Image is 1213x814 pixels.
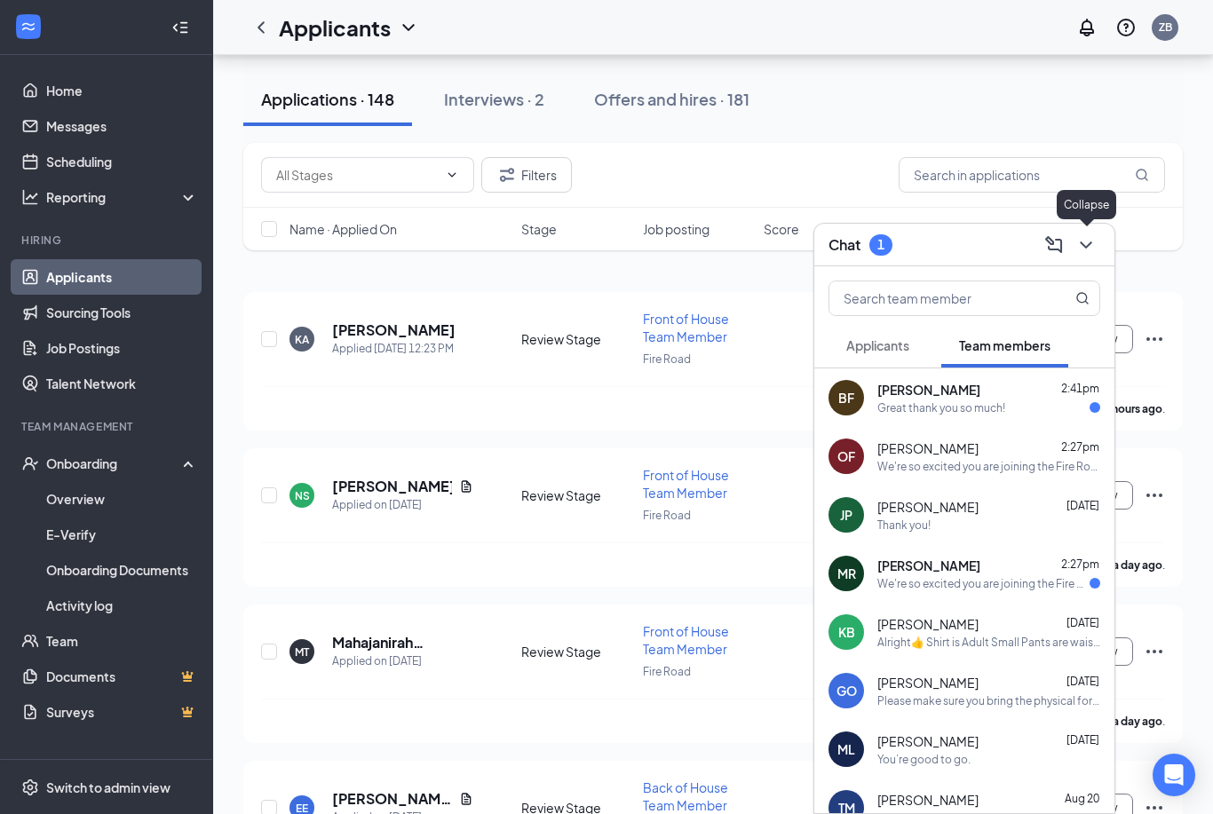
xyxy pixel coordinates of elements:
[836,682,857,699] div: GO
[840,506,852,524] div: JP
[398,17,419,38] svg: ChevronDown
[332,633,473,652] h5: Mahajanirah [PERSON_NAME]
[445,168,459,182] svg: ChevronDown
[1043,234,1065,256] svg: ComposeMessage
[877,635,1100,650] div: Alright👍 Shirt is Adult Small Pants are waist 29" inseam 25"
[1159,20,1172,35] div: ZB
[1066,499,1099,512] span: [DATE]
[1115,17,1137,38] svg: QuestionInfo
[877,576,1090,591] div: We're so excited you are joining the Fire Road [DEMOGRAPHIC_DATA]-fil-Ateam ! Do you know anyone ...
[837,565,856,582] div: MR
[521,330,632,348] div: Review Stage
[21,233,194,248] div: Hiring
[20,18,37,36] svg: WorkstreamLogo
[295,332,309,347] div: KA
[295,488,310,503] div: NS
[21,419,194,434] div: Team Management
[1113,715,1162,728] b: a day ago
[828,235,860,255] h3: Chat
[46,623,198,659] a: Team
[1065,792,1099,805] span: Aug 20
[1066,733,1099,747] span: [DATE]
[46,73,198,108] a: Home
[1144,641,1165,662] svg: Ellipses
[46,552,198,588] a: Onboarding Documents
[1061,440,1099,454] span: 2:27pm
[877,752,971,767] div: You’re good to go.
[295,644,309,660] div: MT
[838,389,854,407] div: BF
[877,439,979,457] span: [PERSON_NAME]
[46,588,198,623] a: Activity log
[1066,616,1099,629] span: [DATE]
[643,352,691,366] span: Fire Road
[1135,168,1149,182] svg: MagnifyingGlass
[21,188,39,206] svg: Analysis
[444,88,544,110] div: Interviews · 2
[46,330,198,366] a: Job Postings
[877,518,931,533] div: Thank you!
[643,509,691,522] span: Fire Road
[643,467,729,501] span: Front of House Team Member
[46,517,198,552] a: E-Verify
[1144,328,1165,350] svg: Ellipses
[959,337,1050,353] span: Team members
[46,188,199,206] div: Reporting
[1144,485,1165,506] svg: Ellipses
[1075,291,1090,305] svg: MagnifyingGlass
[250,17,272,38] svg: ChevronLeft
[332,340,456,358] div: Applied [DATE] 12:23 PM
[521,220,557,238] span: Stage
[1072,231,1100,259] button: ChevronDown
[877,732,979,750] span: [PERSON_NAME]
[332,477,452,496] h5: [PERSON_NAME]
[1061,557,1099,571] span: 2:27pm
[332,496,473,514] div: Applied on [DATE]
[46,295,198,330] a: Sourcing Tools
[643,623,729,657] span: Front of House Team Member
[877,791,979,809] span: [PERSON_NAME]
[46,366,198,401] a: Talent Network
[877,615,979,633] span: [PERSON_NAME]
[829,281,1040,315] input: Search team member
[332,789,452,809] h5: [PERSON_NAME][DEMOGRAPHIC_DATA]
[46,481,198,517] a: Overview
[171,19,189,36] svg: Collapse
[459,792,473,806] svg: Document
[46,454,183,472] div: Onboarding
[594,88,749,110] div: Offers and hires · 181
[877,498,979,516] span: [PERSON_NAME]
[837,447,855,465] div: OF
[261,88,394,110] div: Applications · 148
[332,320,456,340] h5: [PERSON_NAME]
[459,479,473,494] svg: Document
[46,259,198,295] a: Applicants
[46,108,198,144] a: Messages
[846,337,909,353] span: Applicants
[279,12,391,43] h1: Applicants
[877,557,980,574] span: [PERSON_NAME]
[521,643,632,660] div: Review Stage
[1075,234,1097,256] svg: ChevronDown
[46,659,198,694] a: DocumentsCrown
[899,157,1165,193] input: Search in applications
[1104,402,1162,415] b: 3 hours ago
[643,220,710,238] span: Job posting
[838,623,855,641] div: KB
[1066,675,1099,688] span: [DATE]
[643,779,728,813] span: Back of House Team Member
[877,400,1005,415] div: Great thank you so much!
[877,459,1100,474] div: We're so excited you are joining the Fire Road [DEMOGRAPHIC_DATA]-fil-Ateam ! Do you know anyone ...
[1061,382,1099,395] span: 2:41pm
[877,237,884,252] div: 1
[46,144,198,179] a: Scheduling
[481,157,572,193] button: Filter Filters
[643,311,729,344] span: Front of House Team Member
[21,778,39,796] svg: Settings
[1153,754,1195,796] div: Open Intercom Messenger
[764,220,799,238] span: Score
[877,381,980,399] span: [PERSON_NAME]
[837,740,855,758] div: ML
[332,652,473,670] div: Applied on [DATE]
